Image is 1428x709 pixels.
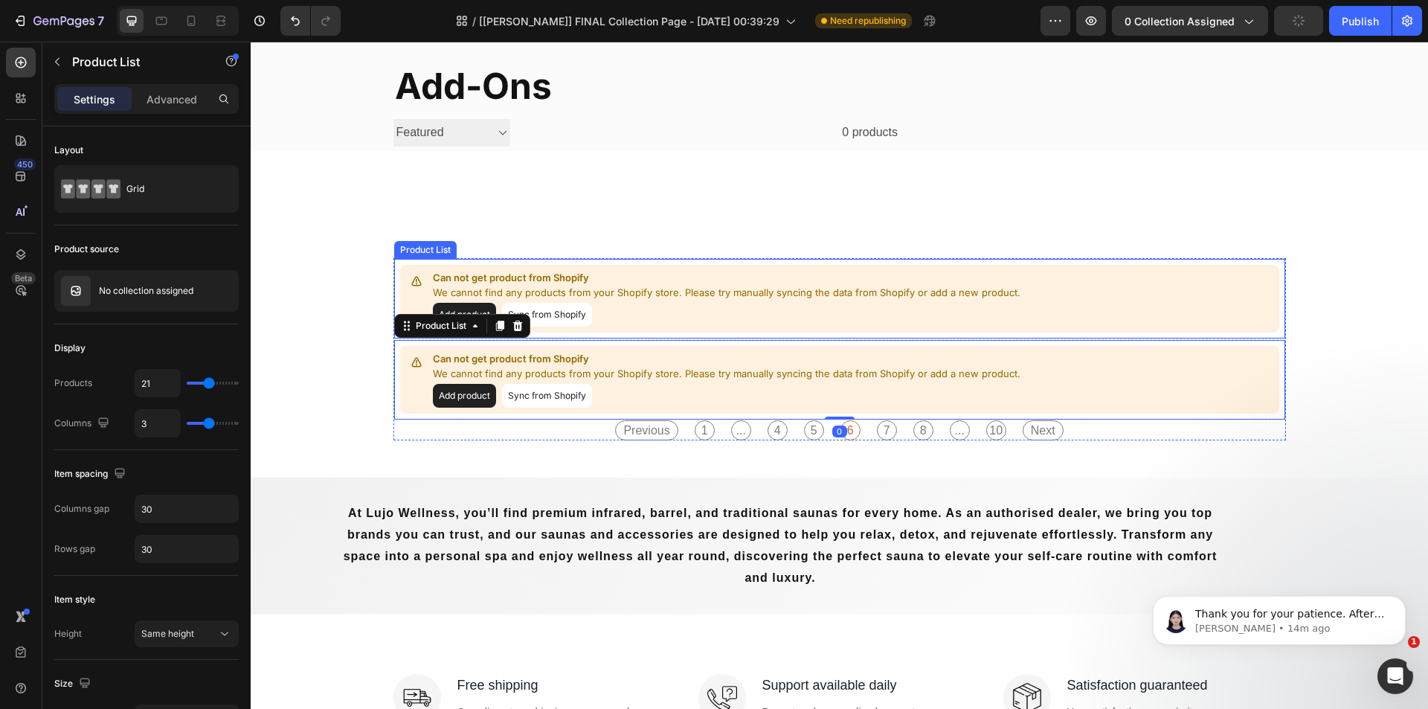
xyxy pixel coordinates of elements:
[143,632,190,680] img: Alt Image
[54,502,109,516] div: Columns gap
[830,14,906,28] span: Need republishing
[126,172,217,206] div: Grid
[54,144,83,157] div: Layout
[54,674,94,694] div: Size
[1130,565,1428,669] iframe: Intercom notifications message
[472,13,476,29] span: /
[512,634,665,654] p: Support available daily
[182,229,770,244] p: Can not get product from Shopify
[93,465,967,542] strong: At Lujo Wellness, you’ll find premium infrared, barrel, and traditional saunas for every home. As...
[147,202,203,215] div: Product List
[54,542,95,556] div: Rows gap
[251,42,1428,709] iframe: To enrich screen reader interactions, please activate Accessibility in Grammarly extension settings
[135,536,238,562] input: Auto
[6,6,111,36] button: 7
[1377,658,1413,694] iframe: Intercom live chat
[480,379,501,399] span: ...
[517,379,537,399] span: 4
[65,57,257,71] p: Message from Alice, sent 14m ago
[135,410,180,437] input: Auto
[582,384,596,396] div: 0
[817,634,957,654] p: Satisfaction guaranteed
[11,272,36,284] div: Beta
[74,92,115,107] p: Settings
[1125,13,1235,29] span: 0 collection assigned
[54,414,112,434] div: Columns
[182,325,770,340] p: We cannot find any products from your Shopify store. Please try manually syncing the data from Sh...
[260,72,648,109] div: 0 products
[207,634,388,654] p: Free shipping
[72,53,199,71] p: Product List
[61,276,91,306] img: collection feature img
[817,663,957,678] p: Your satisfaction, our priority
[753,632,800,680] img: Alt Image
[182,310,770,325] p: Can not get product from Shopify
[479,13,779,29] span: [[PERSON_NAME]] FINAL Collection Page - [DATE] 00:39:29
[54,376,92,390] div: Products
[54,627,82,641] div: Height
[182,342,245,366] button: Add product
[512,663,665,678] p: Prompt and personalized support
[182,244,770,259] p: We cannot find any products from your Shopify store. Please try manually syncing the data from Sh...
[54,341,86,355] div: Display
[54,593,95,606] div: Item style
[1342,13,1379,29] div: Publish
[99,286,193,296] p: No collection assigned
[626,379,646,399] span: 7
[736,379,756,399] span: 10
[553,379,573,399] span: 5
[162,277,219,291] div: Product List
[135,495,238,522] input: Auto
[141,628,194,639] span: Same height
[1329,6,1392,36] button: Publish
[1408,636,1420,648] span: 1
[54,464,129,484] div: Item spacing
[251,261,341,285] button: Sync from Shopify
[65,43,254,247] span: Thank you for your patience. After thoroughly reviewing your case, this issue requires assistance...
[54,243,119,256] div: Product source
[590,379,610,399] span: 6
[699,379,719,399] span: ...
[207,663,388,678] p: Complimentary shipping on every order
[251,342,341,366] button: Sync from Shopify
[444,379,464,399] span: 1
[280,6,341,36] div: Undo/Redo
[448,632,495,680] img: Alt Image
[364,379,427,399] span: Previous
[147,92,197,107] p: Advanced
[1112,6,1268,36] button: 0 collection assigned
[135,620,239,647] button: Same height
[135,370,180,397] input: Auto
[182,261,245,285] button: Add product
[663,379,683,399] span: 8
[14,158,36,170] div: 450
[772,379,813,399] span: Next
[97,12,104,30] p: 7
